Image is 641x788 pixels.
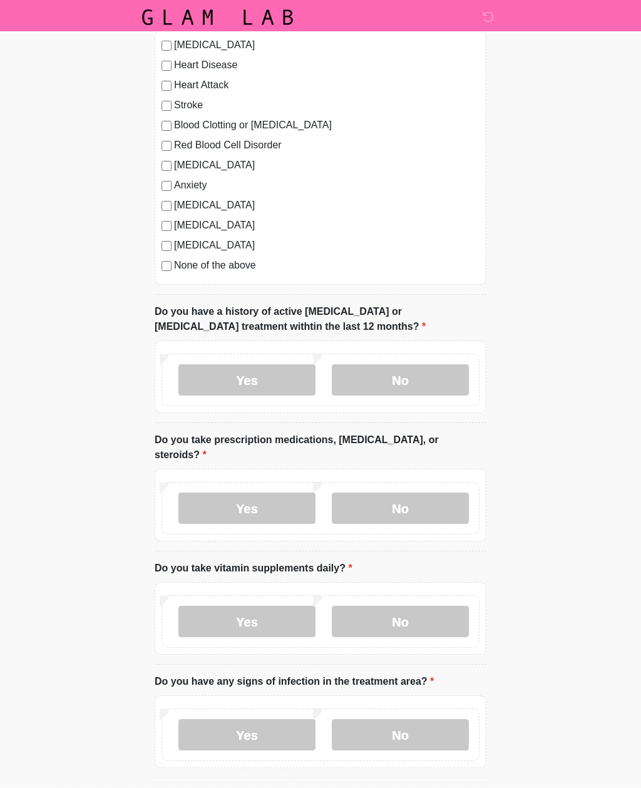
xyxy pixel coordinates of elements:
[178,719,315,750] label: Yes
[332,493,469,524] label: No
[162,181,172,191] input: Anxiety
[162,101,172,111] input: Stroke
[162,261,172,271] input: None of the above
[142,9,293,25] img: Glam Lab Logo
[162,41,172,51] input: [MEDICAL_DATA]
[174,238,479,253] label: [MEDICAL_DATA]
[178,493,315,524] label: Yes
[162,161,172,171] input: [MEDICAL_DATA]
[174,198,479,213] label: [MEDICAL_DATA]
[162,221,172,231] input: [MEDICAL_DATA]
[174,258,479,273] label: None of the above
[174,218,479,233] label: [MEDICAL_DATA]
[332,719,469,750] label: No
[174,118,479,133] label: Blood Clotting or [MEDICAL_DATA]
[174,98,479,113] label: Stroke
[162,121,172,131] input: Blood Clotting or [MEDICAL_DATA]
[178,364,315,396] label: Yes
[178,606,315,637] label: Yes
[174,158,479,173] label: [MEDICAL_DATA]
[174,38,479,53] label: [MEDICAL_DATA]
[174,58,479,73] label: Heart Disease
[174,78,479,93] label: Heart Attack
[162,241,172,251] input: [MEDICAL_DATA]
[155,561,352,576] label: Do you take vitamin supplements daily?
[155,304,486,334] label: Do you have a history of active [MEDICAL_DATA] or [MEDICAL_DATA] treatment withtin the last 12 mo...
[155,432,486,463] label: Do you take prescription medications, [MEDICAL_DATA], or steroids?
[162,61,172,71] input: Heart Disease
[162,141,172,151] input: Red Blood Cell Disorder
[162,201,172,211] input: [MEDICAL_DATA]
[155,674,434,689] label: Do you have any signs of infection in the treatment area?
[162,81,172,91] input: Heart Attack
[332,606,469,637] label: No
[174,178,479,193] label: Anxiety
[332,364,469,396] label: No
[174,138,479,153] label: Red Blood Cell Disorder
